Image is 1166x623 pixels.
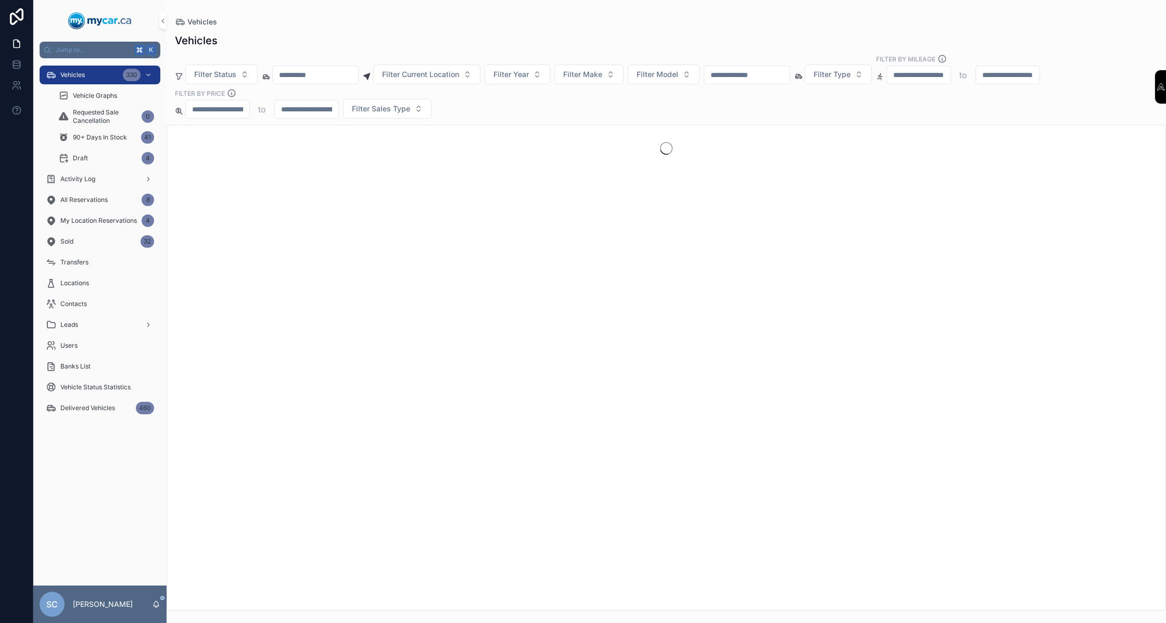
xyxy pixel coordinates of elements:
button: Jump to...K [40,42,160,58]
a: Vehicles [175,17,217,27]
h1: Vehicles [175,33,218,48]
img: App logo [68,12,132,29]
span: Vehicles [60,71,85,79]
span: Filter Current Location [382,69,459,80]
a: Vehicles330 [40,66,160,84]
span: Locations [60,279,89,287]
span: Contacts [60,300,87,308]
div: 4 [142,214,154,227]
span: Transfers [60,258,88,266]
a: Transfers [40,253,160,272]
span: K [147,46,155,54]
span: 90+ Days In Stock [73,133,127,142]
a: Leads [40,315,160,334]
span: Banks List [60,362,91,371]
span: Filter Year [493,69,529,80]
div: 41 [141,131,154,144]
span: Users [60,341,78,350]
span: Activity Log [60,175,95,183]
span: My Location Reservations [60,217,137,225]
a: Delivered Vehicles460 [40,399,160,417]
div: 8 [142,194,154,206]
div: 0 [142,110,154,123]
span: Filter Model [637,69,678,80]
a: Vehicle Status Statistics [40,378,160,397]
button: Select Button [343,99,432,119]
label: Filter By Mileage [876,54,935,63]
span: Vehicle Graphs [73,92,117,100]
div: 32 [141,235,154,248]
span: Jump to... [56,46,130,54]
div: 4 [142,152,154,164]
a: 90+ Days In Stock41 [52,128,160,147]
a: Locations [40,274,160,293]
button: Select Button [185,65,258,84]
a: Draft4 [52,149,160,168]
span: Draft [73,154,88,162]
div: 460 [136,402,154,414]
button: Select Button [805,65,872,84]
span: Requested Sale Cancellation [73,108,137,125]
span: SC [46,598,58,611]
div: scrollable content [33,58,167,431]
p: to [258,103,266,116]
a: My Location Reservations4 [40,211,160,230]
a: Contacts [40,295,160,313]
button: Select Button [628,65,700,84]
span: Vehicles [187,17,217,27]
a: Banks List [40,357,160,376]
button: Select Button [554,65,624,84]
span: Filter Status [194,69,236,80]
button: Select Button [373,65,480,84]
button: Select Button [485,65,550,84]
span: All Reservations [60,196,108,204]
span: Filter Type [814,69,851,80]
a: All Reservations8 [40,190,160,209]
a: Activity Log [40,170,160,188]
p: [PERSON_NAME] [73,599,133,609]
span: Filter Make [563,69,602,80]
div: 330 [123,69,141,81]
span: Leads [60,321,78,329]
a: Sold32 [40,232,160,251]
a: Requested Sale Cancellation0 [52,107,160,126]
span: Filter Sales Type [352,104,410,114]
p: to [959,69,967,81]
label: FILTER BY PRICE [175,88,225,98]
span: Vehicle Status Statistics [60,383,131,391]
span: Delivered Vehicles [60,404,115,412]
span: Sold [60,237,73,246]
a: Vehicle Graphs [52,86,160,105]
a: Users [40,336,160,355]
